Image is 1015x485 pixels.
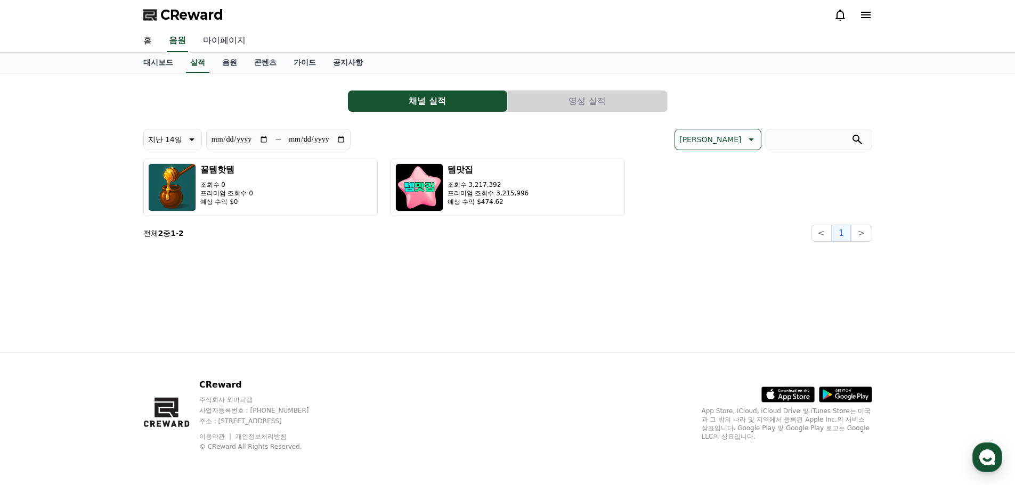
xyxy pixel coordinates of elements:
p: App Store, iCloud, iCloud Drive 및 iTunes Store는 미국과 그 밖의 나라 및 지역에서 등록된 Apple Inc.의 서비스 상표입니다. Goo... [702,407,872,441]
button: 지난 14일 [143,129,202,150]
p: 프리미엄 조회수 0 [200,189,253,198]
p: 주소 : [STREET_ADDRESS] [199,417,329,425]
button: 1 [832,225,851,242]
a: 대화 [70,338,137,364]
strong: 2 [158,229,164,237]
button: < [811,225,832,242]
a: 음원 [167,30,188,52]
button: 템맛집 조회수 3,217,392 프리미엄 조회수 3,215,996 예상 수익 $474.62 [391,159,625,216]
a: 대시보드 [135,53,182,73]
p: CReward [199,379,329,391]
button: 채널 실적 [348,91,507,112]
a: 홈 [135,30,160,52]
span: CReward [160,6,223,23]
p: 전체 중 - [143,228,184,239]
a: CReward [143,6,223,23]
a: 공지사항 [324,53,371,73]
a: 설정 [137,338,205,364]
p: 예상 수익 $0 [200,198,253,206]
p: © CReward All Rights Reserved. [199,442,329,451]
button: 영상 실적 [508,91,667,112]
img: 템맛집 [395,163,443,211]
p: [PERSON_NAME] [679,132,741,147]
button: > [851,225,872,242]
p: ~ [275,133,282,146]
button: 꿀템핫템 조회수 0 프리미엄 조회수 0 예상 수익 $0 [143,159,378,216]
strong: 1 [170,229,176,237]
h3: 템맛집 [448,163,529,176]
a: 채널 실적 [348,91,508,112]
button: [PERSON_NAME] [675,129,761,150]
p: 프리미엄 조회수 3,215,996 [448,189,529,198]
p: 사업자등록번호 : [PHONE_NUMBER] [199,406,329,415]
span: 홈 [34,354,40,362]
img: 꿀템핫템 [148,163,196,211]
h3: 꿀템핫템 [200,163,253,176]
p: 예상 수익 $474.62 [448,198,529,206]
p: 조회수 0 [200,180,253,189]
strong: 2 [178,229,184,237]
p: 조회수 3,217,392 [448,180,529,189]
a: 콘텐츠 [246,53,285,73]
a: 마이페이지 [194,30,254,52]
a: 실적 [186,53,209,73]
a: 영상 실적 [508,91,668,112]
p: 지난 14일 [148,132,182,147]
span: 대화 [98,354,110,363]
a: 이용약관 [199,433,233,440]
p: 주식회사 와이피랩 [199,396,329,404]
a: 개인정보처리방침 [236,433,287,440]
a: 홈 [3,338,70,364]
span: 설정 [165,354,177,362]
a: 가이드 [285,53,324,73]
a: 음원 [214,53,246,73]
